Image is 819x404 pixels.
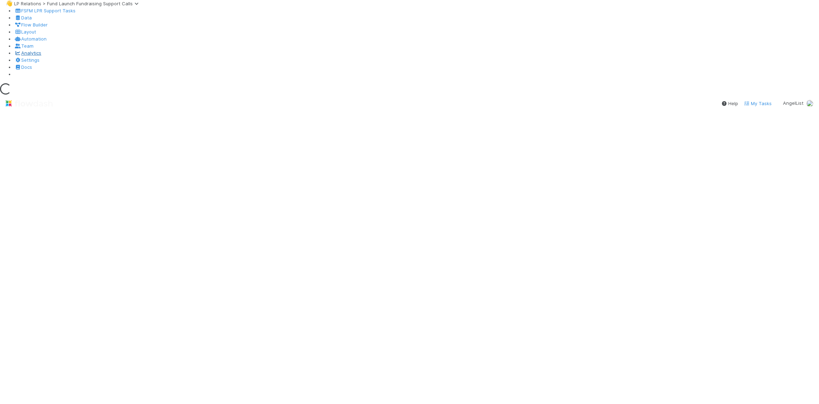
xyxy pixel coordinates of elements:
a: Layout [14,29,36,35]
span: 👋 [6,0,13,6]
span: My Tasks [744,101,772,106]
a: Automation [14,36,47,42]
a: My Tasks [744,100,772,107]
a: Docs [14,64,32,70]
a: Settings [14,57,40,63]
span: LP Relations > Fund Launch Fundraising Support Calls [14,1,141,6]
a: FSFM LPR Support Tasks [14,8,76,13]
div: Help [721,100,738,107]
a: Flow Builder [14,22,48,28]
a: Team [14,43,34,49]
img: avatar_6177bb6d-328c-44fd-b6eb-4ffceaabafa4.png [806,100,813,107]
a: Analytics [14,50,41,56]
span: AngelList [783,100,803,106]
img: logo-inverted-e16ddd16eac7371096b0.svg [6,97,53,109]
a: Data [14,15,32,20]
